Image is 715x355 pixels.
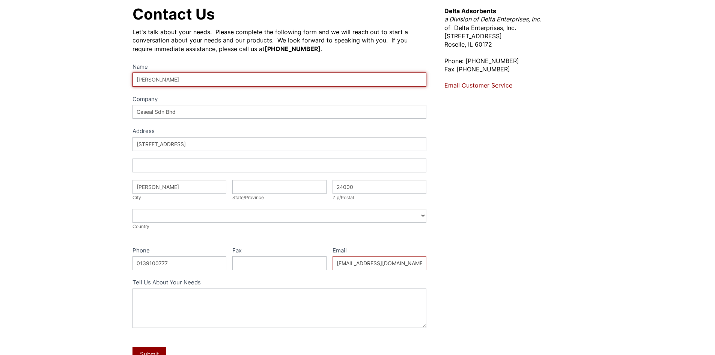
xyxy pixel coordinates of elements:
strong: [PHONE_NUMBER] [265,45,321,53]
h1: Contact Us [132,7,427,22]
strong: Delta Adsorbents [444,7,496,15]
div: Country [132,223,427,230]
div: Zip/Postal [333,194,427,201]
div: State/Province [232,194,327,201]
div: Address [132,126,427,137]
p: of Delta Enterprises, Inc. [STREET_ADDRESS] Roselle, IL 60172 [444,7,583,49]
label: Email [333,246,427,257]
p: Phone: [PHONE_NUMBER] Fax [PHONE_NUMBER] [444,57,583,74]
a: Email Customer Service [444,82,512,89]
div: City [132,194,227,201]
label: Tell Us About Your Needs [132,278,427,289]
label: Phone [132,246,227,257]
label: Fax [232,246,327,257]
label: Name [132,62,427,73]
em: a Division of Delta Enterprises, Inc. [444,15,541,23]
label: Company [132,94,427,105]
div: Let's talk about your needs. Please complete the following form and we will reach out to start a ... [132,28,427,53]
